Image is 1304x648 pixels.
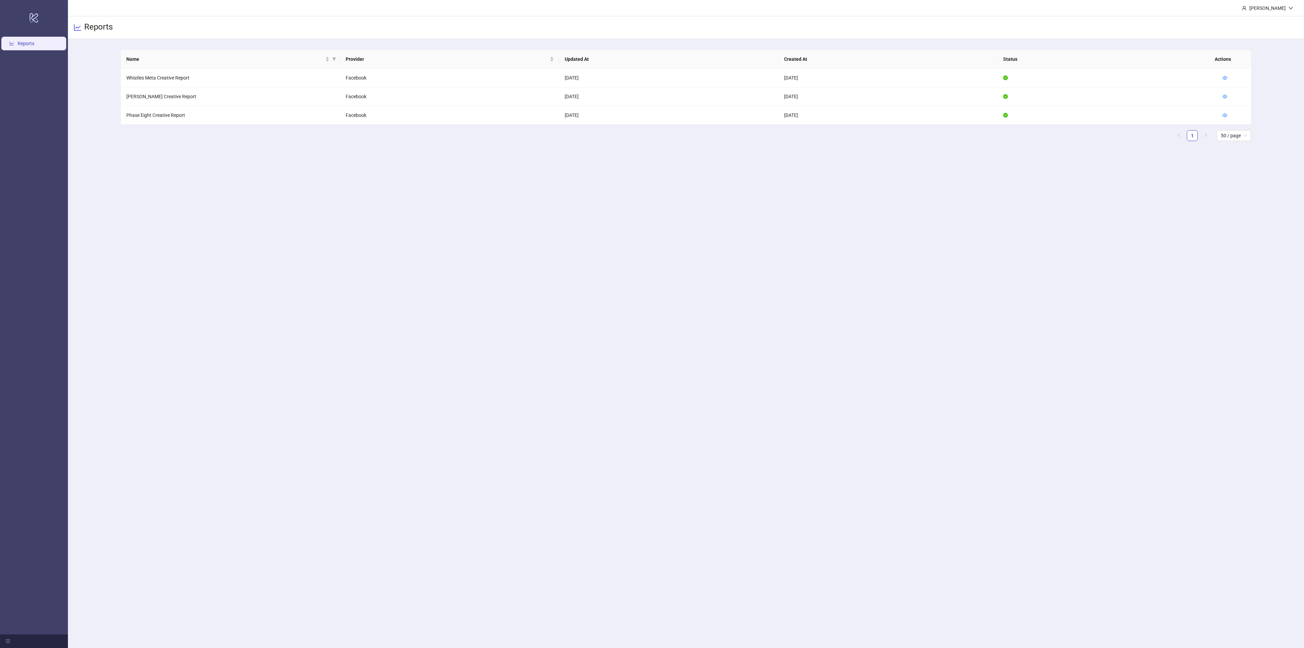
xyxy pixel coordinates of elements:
[1177,133,1181,137] span: left
[559,87,779,106] td: [DATE]
[1187,130,1197,141] a: 1
[18,41,34,46] a: Reports
[5,639,10,644] span: menu-fold
[559,50,779,69] th: Updated At
[1003,94,1008,99] span: check-circle
[1173,130,1184,141] button: left
[1242,6,1247,11] span: user
[1003,75,1008,80] span: check-circle
[332,57,336,61] span: filter
[1173,130,1184,141] li: Previous Page
[559,106,779,125] td: [DATE]
[559,69,779,87] td: [DATE]
[340,87,560,106] td: Facebook
[84,22,113,33] h3: Reports
[340,106,560,125] td: Facebook
[121,106,340,125] td: Phase Eight Creative Report
[121,50,340,69] th: Name
[1221,130,1247,141] span: 50 / page
[121,87,340,106] td: [PERSON_NAME] Creative Report
[1247,4,1288,12] div: [PERSON_NAME]
[340,50,560,69] th: Provider
[331,54,338,64] span: filter
[1288,6,1293,11] span: down
[1217,130,1251,141] div: Page Size
[998,50,1217,69] th: Status
[779,69,998,87] td: [DATE]
[1200,130,1211,141] li: Next Page
[73,23,81,32] span: line-chart
[126,55,324,63] span: Name
[779,50,998,69] th: Created At
[1200,130,1211,141] button: right
[1222,113,1227,118] span: eye
[1003,113,1008,118] span: check-circle
[1209,50,1243,69] th: Actions
[346,55,549,63] span: Provider
[1204,133,1208,137] span: right
[1222,75,1227,81] a: eye
[779,106,998,125] td: [DATE]
[779,87,998,106] td: [DATE]
[121,69,340,87] td: Whistles Meta Creative Report
[340,69,560,87] td: Facebook
[1222,94,1227,99] a: eye
[1222,112,1227,118] a: eye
